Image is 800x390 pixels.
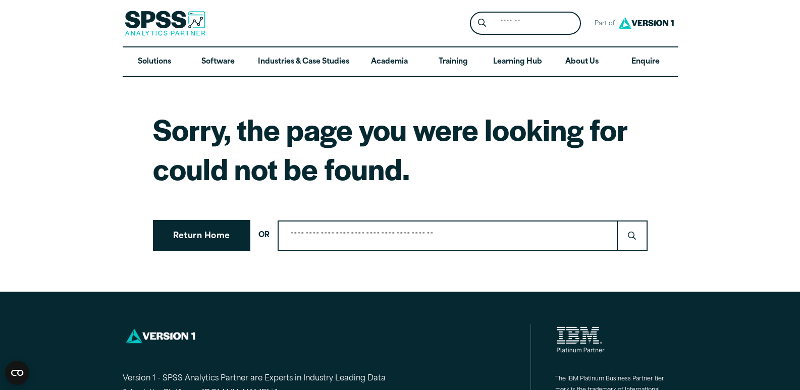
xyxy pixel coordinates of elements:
[357,47,421,77] a: Academia
[125,11,205,36] img: SPSS Analytics Partner
[123,47,186,77] a: Solutions
[278,220,618,251] input: Search
[589,17,616,31] span: Part of
[153,220,250,251] a: Return Home
[250,47,357,77] a: Industries & Case Studies
[550,47,614,77] a: About Us
[258,229,270,243] span: OR
[478,19,486,27] svg: Search magnifying glass icon
[472,14,491,33] button: Search magnifying glass icon
[485,47,550,77] a: Learning Hub
[5,361,29,385] button: Open CMP widget
[153,109,648,188] h1: Sorry, the page you were looking for could not be found.
[614,47,677,77] a: Enquire
[470,12,581,35] form: Site Header Search Form
[186,47,250,77] a: Software
[123,47,678,77] nav: Desktop version of site main menu
[421,47,485,77] a: Training
[616,14,676,32] img: Version1 Logo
